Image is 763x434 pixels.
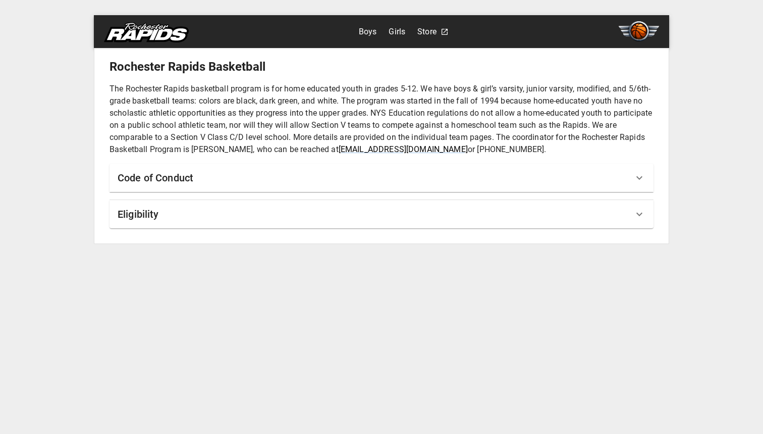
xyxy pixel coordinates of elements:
a: Boys [359,24,377,40]
div: Code of Conduct [110,164,653,192]
img: rapids.svg [104,22,189,42]
h6: Code of Conduct [118,170,193,186]
a: Girls [389,24,405,40]
h5: Rochester Rapids Basketball [110,59,653,75]
p: The Rochester Rapids basketball program is for home educated youth in grades 5-12. We have boys &... [110,83,653,156]
a: [EMAIL_ADDRESS][DOMAIN_NAME] [339,144,468,154]
a: Store [417,24,437,40]
img: basketball.svg [619,21,659,41]
div: Eligibility [110,200,653,228]
h6: Eligibility [118,206,159,222]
